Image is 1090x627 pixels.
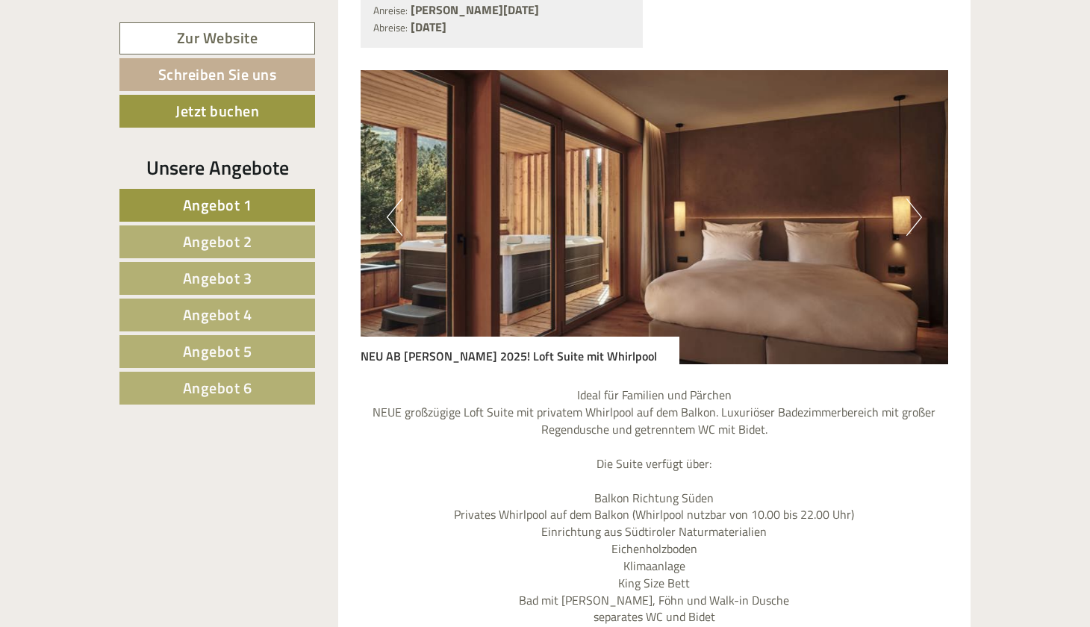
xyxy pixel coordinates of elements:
button: Next [906,199,922,236]
span: Angebot 6 [183,376,252,399]
div: Unsere Angebote [119,154,315,181]
a: Jetzt buchen [119,95,315,128]
b: [PERSON_NAME][DATE] [411,1,539,19]
span: Angebot 3 [183,266,252,290]
span: Angebot 1 [183,193,252,216]
small: Anreise: [373,3,408,18]
a: Zur Website [119,22,315,54]
small: Abreise: [373,20,408,35]
span: Angebot 2 [183,230,252,253]
span: Angebot 5 [183,340,252,363]
a: Schreiben Sie uns [119,58,315,91]
img: image [361,70,949,364]
b: [DATE] [411,18,446,36]
div: NEU AB [PERSON_NAME] 2025! Loft Suite mit Whirlpool [361,337,679,365]
button: Previous [387,199,402,236]
span: Angebot 4 [183,303,252,326]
